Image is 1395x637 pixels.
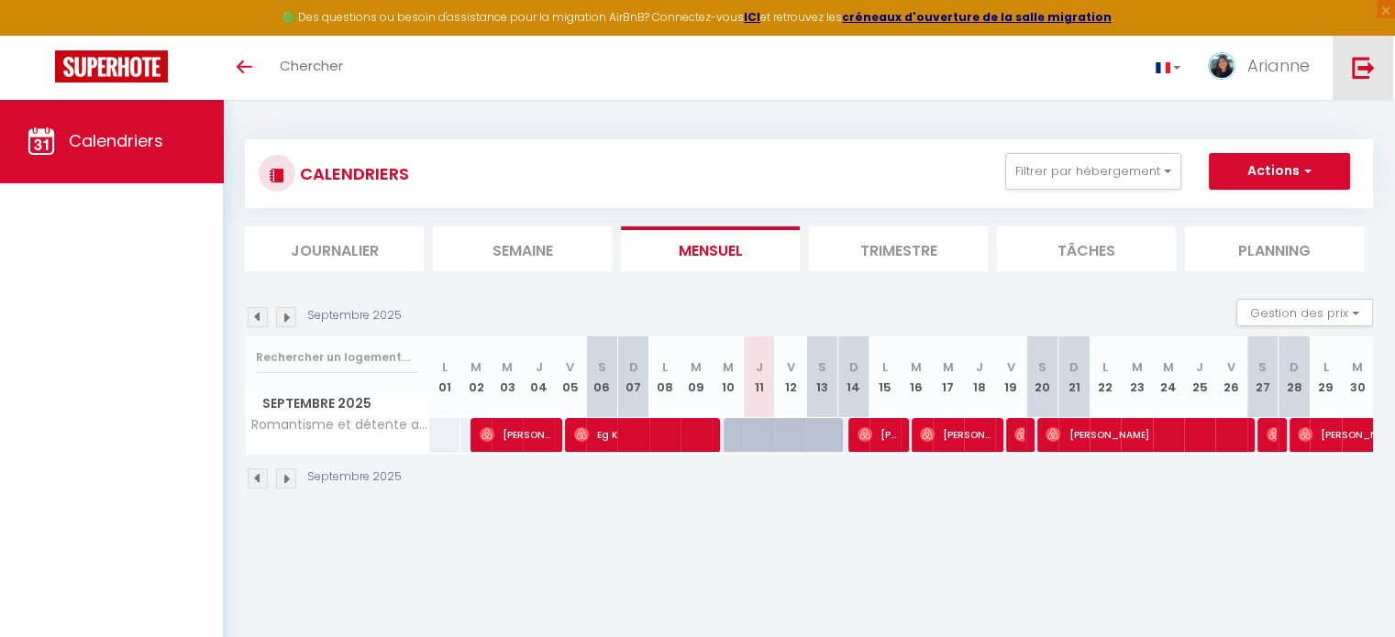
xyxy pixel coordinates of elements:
[1058,336,1090,418] th: 21
[1196,358,1203,376] abbr: J
[442,358,448,376] abbr: L
[266,36,357,100] a: Chercher
[523,336,554,418] th: 04
[869,336,901,418] th: 15
[280,56,343,75] span: Chercher
[1007,358,1015,376] abbr: V
[429,336,460,418] th: 01
[744,336,775,418] th: 11
[842,9,1112,25] a: créneaux d'ouverture de la salle migration
[1323,358,1328,376] abbr: L
[1163,358,1174,376] abbr: M
[1352,358,1363,376] abbr: M
[433,226,612,271] li: Semaine
[722,358,733,376] abbr: M
[882,358,888,376] abbr: L
[1209,153,1350,190] button: Actions
[712,336,743,418] th: 10
[1038,358,1046,376] abbr: S
[744,9,760,25] a: ICI
[1227,358,1235,376] abbr: V
[818,358,826,376] abbr: S
[1026,336,1057,418] th: 20
[1185,226,1364,271] li: Planning
[1279,336,1310,418] th: 28
[691,358,702,376] abbr: M
[295,153,409,194] h3: CALENDRIERS
[858,417,899,452] span: [PERSON_NAME]
[586,336,617,418] th: 06
[1236,299,1373,326] button: Gestion des prix
[69,129,163,152] span: Calendriers
[249,418,432,432] span: Romantisme et détente au cœur du Marais
[598,358,606,376] abbr: S
[1208,52,1235,80] img: ...
[1194,36,1333,100] a: ... Arianne
[1267,417,1277,452] span: [PERSON_NAME]
[1317,555,1381,623] iframe: Chat
[997,226,1176,271] li: Tâches
[649,336,681,418] th: 08
[920,417,992,452] span: [PERSON_NAME]
[555,336,586,418] th: 05
[307,307,402,324] p: Septembre 2025
[1352,56,1375,79] img: logout
[1184,336,1215,418] th: 25
[1310,336,1341,418] th: 29
[471,358,482,376] abbr: M
[629,358,638,376] abbr: D
[775,336,806,418] th: 12
[480,417,552,452] span: [PERSON_NAME]
[460,336,492,418] th: 02
[943,358,954,376] abbr: M
[1342,336,1373,418] th: 30
[1290,358,1299,376] abbr: D
[964,336,995,418] th: 18
[1247,54,1310,77] span: Arianne
[617,336,648,418] th: 07
[1014,417,1024,452] span: [PERSON_NAME]
[502,358,513,376] abbr: M
[246,390,428,417] span: Septembre 2025
[536,358,543,376] abbr: J
[1102,358,1108,376] abbr: L
[1069,358,1079,376] abbr: D
[838,336,869,418] th: 14
[976,358,983,376] abbr: J
[809,226,988,271] li: Trimestre
[1046,417,1243,452] span: [PERSON_NAME]
[1005,153,1181,190] button: Filtrer par hébergement
[681,336,712,418] th: 09
[574,417,709,452] span: Eg K
[1247,336,1279,418] th: 27
[15,7,70,62] button: Ouvrir le widget de chat LiveChat
[307,468,402,486] p: Septembre 2025
[492,336,523,418] th: 03
[1090,336,1121,418] th: 22
[756,358,763,376] abbr: J
[1132,358,1143,376] abbr: M
[1153,336,1184,418] th: 24
[621,226,800,271] li: Mensuel
[566,358,574,376] abbr: V
[245,226,424,271] li: Journalier
[55,50,168,82] img: Super Booking
[901,336,932,418] th: 16
[933,336,964,418] th: 17
[849,358,858,376] abbr: D
[995,336,1026,418] th: 19
[787,358,795,376] abbr: V
[1121,336,1152,418] th: 23
[256,341,418,374] input: Rechercher un logement...
[806,336,837,418] th: 13
[1258,358,1267,376] abbr: S
[911,358,922,376] abbr: M
[662,358,668,376] abbr: L
[1215,336,1246,418] th: 26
